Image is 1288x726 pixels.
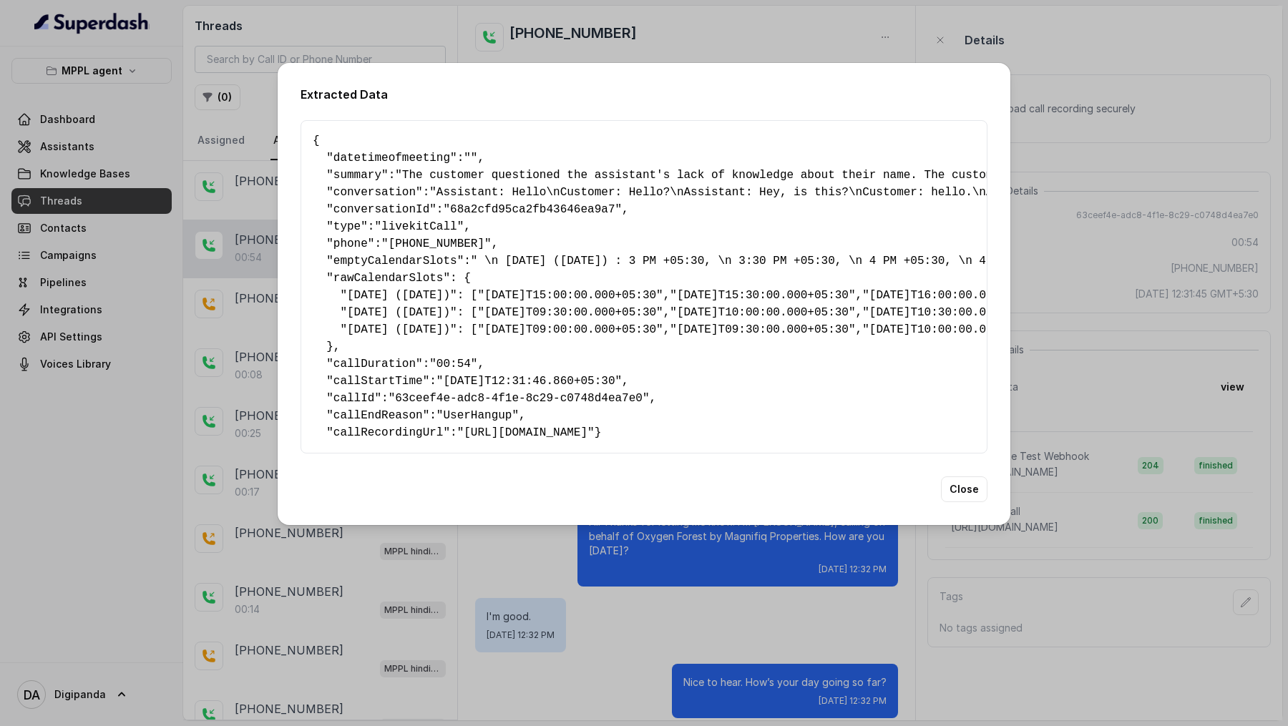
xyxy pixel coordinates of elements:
span: summary [333,169,381,182]
span: callDuration [333,358,416,371]
span: "63ceef4e-adc8-4f1e-8c29-c0748d4ea7e0" [389,392,650,405]
span: "[DATE]T12:31:46.860+05:30" [436,375,622,388]
span: [DATE] ([DATE]) [347,323,450,336]
span: "68a2cfd95ca2fb43646ea9a7" [443,203,622,216]
span: rawCalendarSlots [333,272,444,285]
span: "[DATE]T09:00:00.000+05:30" [477,323,663,336]
span: "[DATE]T10:30:00.000+05:30" [862,306,1048,319]
span: "[DATE]T10:00:00.000+05:30" [670,306,855,319]
span: "[DATE]T15:30:00.000+05:30" [670,289,855,302]
span: "[DATE]T09:30:00.000+05:30" [477,306,663,319]
span: "[PHONE_NUMBER]" [381,237,492,250]
span: phone [333,237,368,250]
span: datetimeofmeeting [333,152,450,165]
button: Close [941,476,987,502]
span: "" [464,152,477,165]
span: emptyCalendarSlots [333,255,457,268]
span: callEndReason [333,409,423,422]
span: "[DATE]T16:00:00.000+05:30" [862,289,1048,302]
span: "00:54" [429,358,477,371]
pre: { " ": , " ": , " ": , " ": , " ": , " ": , " ": , " ": { " ": [ , , , ], " ": [ , , , , , , , , ... [313,132,975,441]
span: conversation [333,186,416,199]
span: "[DATE]T15:00:00.000+05:30" [477,289,663,302]
span: "UserHangup" [436,409,519,422]
span: "[URL][DOMAIN_NAME]" [457,426,595,439]
span: "[DATE]T10:00:00.000+05:30" [862,323,1048,336]
h2: Extracted Data [301,86,987,103]
span: callStartTime [333,375,423,388]
span: "[DATE]T09:30:00.000+05:30" [670,323,855,336]
span: [DATE] ([DATE]) [347,289,450,302]
span: callRecordingUrl [333,426,444,439]
span: conversationId [333,203,429,216]
span: type [333,220,361,233]
span: [DATE] ([DATE]) [347,306,450,319]
span: callId [333,392,375,405]
span: "livekitCall" [374,220,464,233]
